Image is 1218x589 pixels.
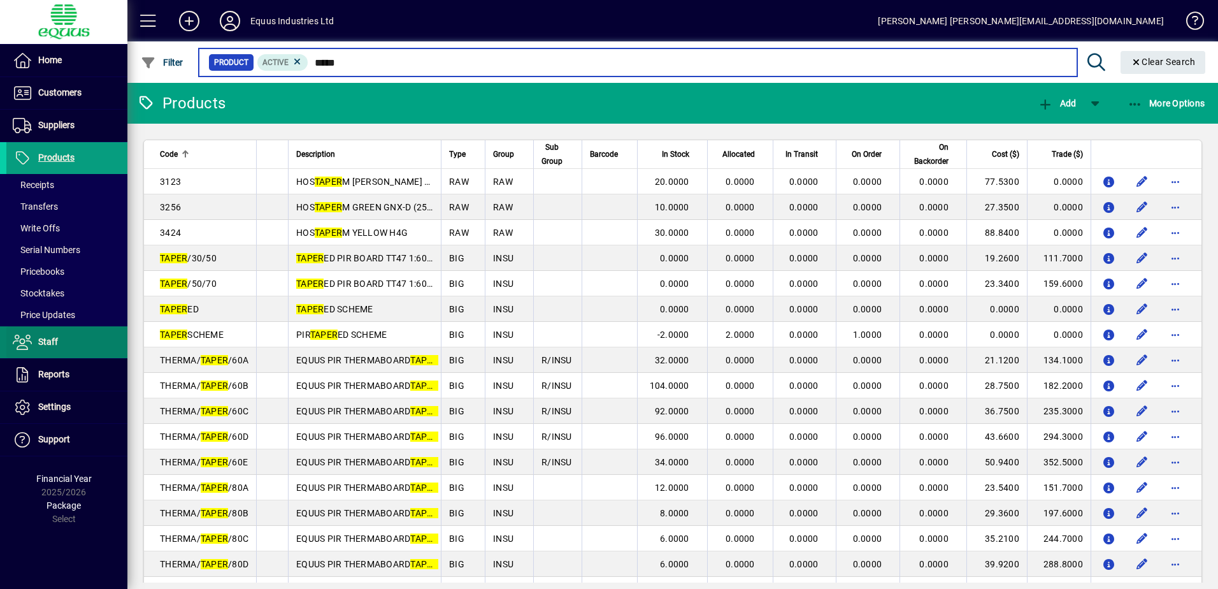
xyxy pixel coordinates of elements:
[1027,296,1091,322] td: 0.0000
[726,381,755,391] span: 0.0000
[296,279,324,289] em: TAPER
[493,483,513,493] span: INSU
[919,304,949,314] span: 0.0000
[726,457,755,467] span: 0.0000
[726,279,755,289] span: 0.0000
[296,177,554,187] span: HOS M [PERSON_NAME] /[PERSON_NAME] E (10kg Bag)
[6,110,127,142] a: Suppliers
[590,147,618,161] span: Barcode
[541,355,572,365] span: R/INSU
[410,534,438,544] em: TAPER
[789,457,819,467] span: 0.0000
[201,457,228,467] em: TAPER
[410,355,438,365] em: TAPER
[449,279,464,289] span: BIG
[201,406,228,416] em: TAPER
[38,337,58,347] span: Staff
[493,508,513,518] span: INSU
[201,483,228,493] em: TAPER
[6,282,127,304] a: Stocktakes
[853,304,882,314] span: 0.0000
[1027,424,1091,449] td: 294.3000
[919,508,949,518] span: 0.0000
[296,202,459,212] span: HOS M GREEN GNX-D (25kg Bag)
[966,449,1027,475] td: 50.9400
[789,534,819,544] span: 0.0000
[1165,554,1186,574] button: More options
[908,140,949,168] span: On Backorder
[1132,426,1152,447] button: Edit
[6,359,127,391] a: Reports
[449,147,466,161] span: Type
[1027,347,1091,373] td: 134.1000
[1132,350,1152,370] button: Edit
[966,296,1027,322] td: 0.0000
[645,147,701,161] div: In Stock
[541,406,572,416] span: R/INSU
[726,534,755,544] span: 0.0000
[1121,51,1206,74] button: Clear
[201,534,228,544] em: TAPER
[410,432,438,442] em: TAPER
[493,177,513,187] span: RAW
[992,147,1019,161] span: Cost ($)
[655,457,689,467] span: 34.0000
[662,147,689,161] span: In Stock
[201,381,228,391] em: TAPER
[726,355,755,365] span: 0.0000
[296,279,460,289] span: ED PIR BOARD TT47 1:60B 50/70
[1132,299,1152,319] button: Edit
[296,508,477,518] span: EQUUS PIR THERMABOARD 45-60MM
[449,355,464,365] span: BIG
[493,228,513,238] span: RAW
[726,330,755,340] span: 2.0000
[1165,299,1186,319] button: More options
[1132,477,1152,498] button: Edit
[966,220,1027,245] td: 88.8400
[160,304,187,314] em: TAPER
[493,432,513,442] span: INSU
[296,253,460,263] span: ED PIR BOARD TT47 1:60A 30/50
[726,508,755,518] span: 0.0000
[853,202,882,212] span: 0.0000
[493,355,513,365] span: INSU
[919,202,949,212] span: 0.0000
[1165,171,1186,192] button: More options
[6,304,127,326] a: Price Updates
[966,373,1027,398] td: 28.7500
[160,253,187,263] em: TAPER
[966,245,1027,271] td: 19.2600
[1165,426,1186,447] button: More options
[1027,220,1091,245] td: 0.0000
[296,381,477,391] span: EQUUS PIR THERMABOARD 40-60MM
[296,228,408,238] span: HOS M YELLOW H4G
[160,202,181,212] span: 3256
[853,279,882,289] span: 0.0000
[726,177,755,187] span: 0.0000
[919,355,949,365] span: 0.0000
[13,201,58,212] span: Transfers
[250,11,334,31] div: Equus Industries Ltd
[541,140,562,168] span: Sub Group
[160,304,199,314] span: ED
[1165,375,1186,396] button: More options
[201,508,228,518] em: TAPER
[966,194,1027,220] td: 27.3500
[296,253,324,263] em: TAPER
[296,147,433,161] div: Description
[919,279,949,289] span: 0.0000
[160,147,248,161] div: Code
[789,483,819,493] span: 0.0000
[789,279,819,289] span: 0.0000
[6,77,127,109] a: Customers
[655,432,689,442] span: 96.0000
[853,355,882,365] span: 0.0000
[38,434,70,444] span: Support
[1027,245,1091,271] td: 111.7000
[853,228,882,238] span: 0.0000
[310,330,338,340] em: TAPER
[878,11,1164,31] div: [PERSON_NAME] [PERSON_NAME][EMAIL_ADDRESS][DOMAIN_NAME]
[781,147,830,161] div: In Transit
[1132,197,1152,217] button: Edit
[919,483,949,493] span: 0.0000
